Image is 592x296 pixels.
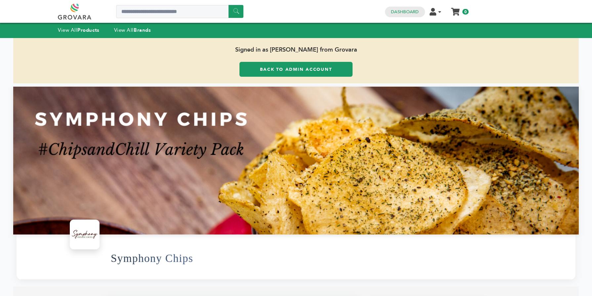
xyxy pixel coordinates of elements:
a: Dashboard [391,9,419,15]
a: My Cart [452,6,459,13]
span: 0 [462,9,469,15]
img: Symphony Chips Logo [71,221,98,248]
strong: Brands [134,27,151,33]
a: View AllProducts [58,27,100,33]
a: View AllBrands [114,27,151,33]
span: Signed in as [PERSON_NAME] from Grovara [13,38,579,62]
h1: Symphony Chips [111,242,193,275]
a: Back to Admin Account [239,62,353,77]
strong: Products [77,27,99,33]
input: Search a product or brand... [116,5,243,18]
